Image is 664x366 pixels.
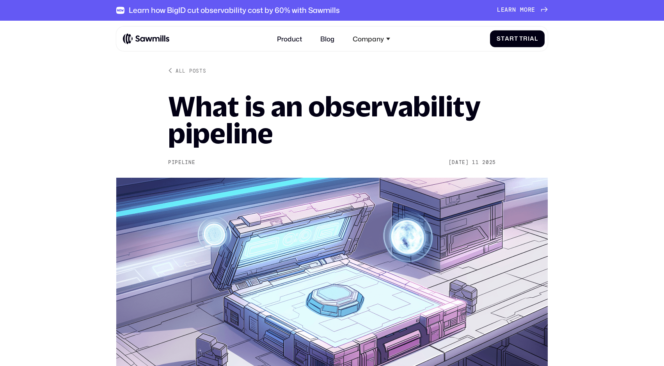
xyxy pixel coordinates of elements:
[490,30,544,47] a: StartTrial
[523,35,528,42] span: r
[501,35,505,42] span: t
[272,30,307,48] a: Product
[497,7,501,14] span: L
[534,35,538,42] span: l
[168,159,195,165] div: Pipeline
[504,7,508,14] span: a
[528,7,532,14] span: r
[519,35,523,42] span: T
[531,7,535,14] span: e
[505,35,510,42] span: a
[530,35,534,42] span: a
[176,67,206,74] div: All posts
[168,67,206,74] a: All posts
[315,30,339,48] a: Blog
[528,35,530,42] span: i
[512,7,516,14] span: n
[449,159,469,165] div: [DATE]
[497,35,501,42] span: S
[508,7,512,14] span: r
[497,7,548,14] a: Learnmore
[472,159,479,165] div: 11
[510,35,514,42] span: r
[482,159,496,165] div: 2025
[353,35,384,43] div: Company
[168,93,496,147] h1: What is an observability pipeline
[514,35,518,42] span: t
[520,7,524,14] span: m
[129,6,340,15] div: Learn how BigID cut observability cost by 60% with Sawmills
[501,7,505,14] span: e
[524,7,528,14] span: o
[348,30,395,48] div: Company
